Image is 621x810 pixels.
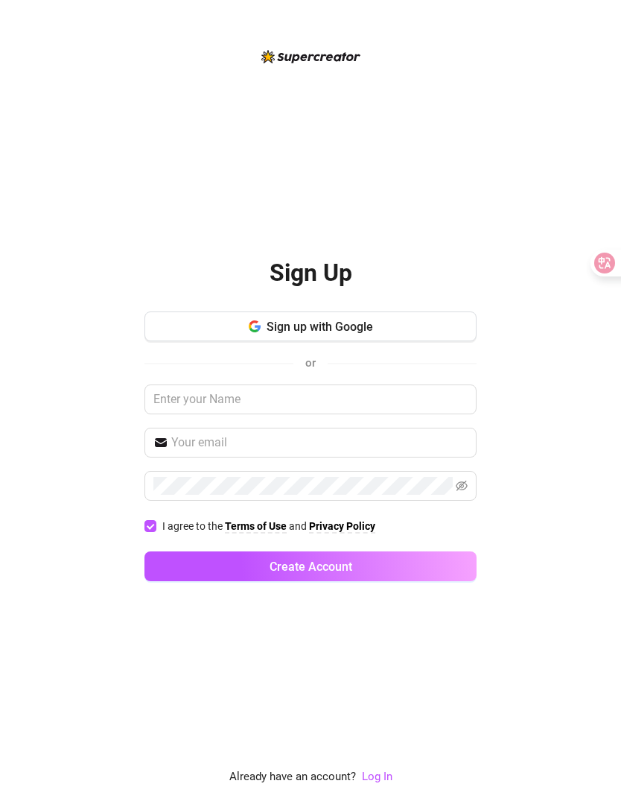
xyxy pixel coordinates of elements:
span: eye-invisible [456,480,468,492]
a: Log In [362,770,392,783]
span: and [289,520,309,532]
h2: Sign Up [270,258,352,288]
input: Enter your Name [144,385,477,414]
a: Terms of Use [225,520,287,534]
strong: Terms of Use [225,520,287,532]
strong: Privacy Policy [309,520,375,532]
span: I agree to the [162,520,225,532]
img: logo-BBDzfeDw.svg [261,50,360,63]
button: Create Account [144,551,477,581]
span: Sign up with Google [267,320,373,334]
span: Already have an account? [229,768,356,786]
span: Create Account [270,560,352,574]
span: or [305,356,316,370]
button: Sign up with Google [144,311,477,341]
a: Privacy Policy [309,520,375,534]
input: Your email [171,434,468,452]
a: Log In [362,768,392,786]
